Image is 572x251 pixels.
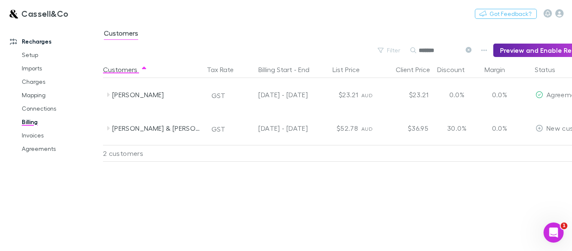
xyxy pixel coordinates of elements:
iframe: Intercom live chat [544,223,564,243]
button: Tax Rate [207,61,244,78]
button: Got Feedback? [475,9,537,19]
div: $23.21 [311,78,361,111]
div: $23.21 [381,78,432,111]
a: Mapping [13,88,108,102]
h3: Cassell&Co [21,8,69,18]
span: Customers [104,29,138,40]
button: Margin [484,61,515,78]
div: 2 customers [103,145,204,162]
a: Imports [13,62,108,75]
a: Billing [13,115,108,129]
div: $36.95 [381,111,432,145]
span: AUD [361,126,373,132]
button: Status [535,61,565,78]
button: Client Price [396,61,440,78]
span: AUD [361,92,373,98]
a: Connections [13,102,108,115]
button: Discount [437,61,475,78]
img: Cassell&Co's Logo [8,8,18,18]
button: GST [208,122,229,136]
a: Charges [13,75,108,88]
a: Cassell&Co [3,3,74,23]
button: Customers [103,61,147,78]
span: 1 [561,223,567,229]
div: [DATE] - [DATE] [239,111,308,145]
div: 30.0% [432,111,482,145]
div: $52.78 [311,111,361,145]
div: [PERSON_NAME] & [PERSON_NAME] [112,111,201,145]
button: Billing Start - End [258,61,319,78]
div: [DATE] - [DATE] [239,78,308,111]
a: Recharges [2,35,108,48]
p: 0.0% [485,123,507,133]
a: Agreements [13,142,108,155]
div: 0.0% [432,78,482,111]
a: Setup [13,48,108,62]
a: Invoices [13,129,108,142]
div: [PERSON_NAME] [112,78,201,111]
p: 0.0% [485,90,507,100]
button: GST [208,89,229,102]
button: Filter [374,45,405,55]
button: List Price [332,61,370,78]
